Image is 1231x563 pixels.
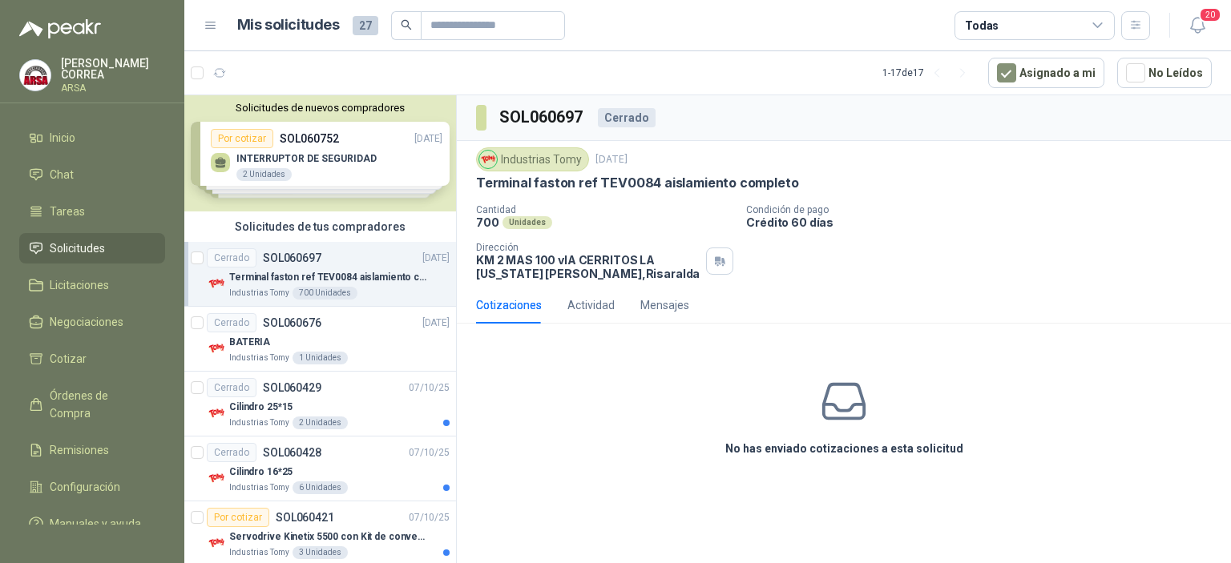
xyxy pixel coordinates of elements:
span: Remisiones [50,441,109,459]
span: Configuración [50,478,120,496]
div: 6 Unidades [293,481,348,494]
p: Industrias Tomy [229,352,289,364]
a: Órdenes de Compra [19,380,165,428]
div: Cerrado [207,443,256,462]
span: Órdenes de Compra [50,387,150,422]
div: Cerrado [207,248,256,267]
a: Cotizar [19,344,165,374]
div: Todas [965,17,999,34]
a: Tareas [19,196,165,227]
div: Mensajes [640,296,689,314]
a: CerradoSOL060676[DATE] Company LogoBATERIAIndustrias Tomy1 Unidades [184,307,456,372]
div: Industrias Tomy [476,147,589,171]
div: Cotizaciones [476,296,542,314]
h3: No has enviado cotizaciones a esta solicitud [725,440,963,457]
p: Servodrive Kinetix 5500 con Kit de conversión y filtro (Ref 41350505) [229,529,429,545]
p: Industrias Tomy [229,546,289,559]
h3: SOL060697 [499,105,585,130]
p: Crédito 60 días [746,215,1225,229]
a: CerradoSOL060697[DATE] Company LogoTerminal faston ref TEV0084 aislamiento completoIndustrias Tom... [184,242,456,307]
p: Industrias Tomy [229,481,289,494]
a: Licitaciones [19,270,165,300]
p: Cantidad [476,204,733,215]
span: Cotizar [50,350,87,368]
div: 2 Unidades [293,416,348,429]
p: [DATE] [422,251,450,266]
p: Dirección [476,242,700,253]
p: [DATE] [422,316,450,331]
img: Company Logo [20,60,50,90]
a: CerradoSOL06042807/10/25 Company LogoCilindro 16*25Industrias Tomy6 Unidades [184,436,456,501]
p: BATERIA [229,335,270,350]
p: Industrias Tomy [229,416,289,429]
img: Company Logo [207,404,226,423]
p: 07/10/25 [409,445,450,460]
button: Asignado a mi [988,58,1104,88]
span: Inicio [50,129,75,147]
img: Company Logo [479,151,497,168]
p: ARSA [61,83,165,93]
a: Manuales y ayuda [19,509,165,539]
p: SOL060428 [263,447,321,458]
img: Company Logo [207,533,226,553]
div: 700 Unidades [293,287,357,300]
div: Solicitudes de tus compradores [184,211,456,242]
h1: Mis solicitudes [237,14,340,37]
a: Remisiones [19,435,165,465]
img: Logo peakr [19,19,101,38]
p: Terminal faston ref TEV0084 aislamiento completo [229,270,429,285]
img: Company Logo [207,339,226,358]
a: Configuración [19,472,165,502]
span: Chat [50,166,74,183]
p: Condición de pago [746,204,1225,215]
img: Company Logo [207,274,226,293]
span: Licitaciones [50,276,109,294]
p: Cilindro 16*25 [229,464,293,480]
p: [PERSON_NAME] CORREA [61,58,165,80]
button: Solicitudes de nuevos compradores [191,102,450,114]
span: Tareas [50,203,85,220]
a: Chat [19,159,165,190]
span: 27 [353,16,378,35]
span: 20 [1199,7,1221,22]
div: Cerrado [207,313,256,332]
div: 1 Unidades [293,352,348,364]
button: No Leídos [1117,58,1212,88]
p: [DATE] [595,152,628,167]
p: Industrias Tomy [229,287,289,300]
a: Negociaciones [19,307,165,337]
p: 07/10/25 [409,510,450,525]
span: Manuales y ayuda [50,515,141,533]
div: 3 Unidades [293,546,348,559]
div: Unidades [502,216,552,229]
div: Cerrado [598,108,656,127]
p: Terminal faston ref TEV0084 aislamiento completo [476,175,798,191]
span: Solicitudes [50,239,105,257]
p: KM 2 MAS 100 vIA CERRITOS LA [US_STATE] [PERSON_NAME] , Risaralda [476,253,700,280]
div: Solicitudes de nuevos compradoresPor cotizarSOL060752[DATE] INTERRUPTOR DE SEGURIDAD2 UnidadesPor... [184,95,456,211]
span: search [401,19,412,30]
div: 1 - 17 de 17 [882,60,975,86]
p: SOL060421 [276,512,334,523]
button: 20 [1183,11,1212,40]
div: Por cotizar [207,508,269,527]
p: SOL060697 [263,252,321,263]
p: 700 [476,215,499,229]
p: SOL060429 [263,382,321,393]
p: Cilindro 25*15 [229,400,293,415]
div: Cerrado [207,378,256,397]
a: CerradoSOL06042907/10/25 Company LogoCilindro 25*15Industrias Tomy2 Unidades [184,372,456,436]
p: SOL060676 [263,317,321,328]
a: Solicitudes [19,233,165,263]
img: Company Logo [207,468,226,488]
p: 07/10/25 [409,380,450,396]
span: Negociaciones [50,313,123,331]
div: Actividad [567,296,615,314]
a: Inicio [19,123,165,153]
